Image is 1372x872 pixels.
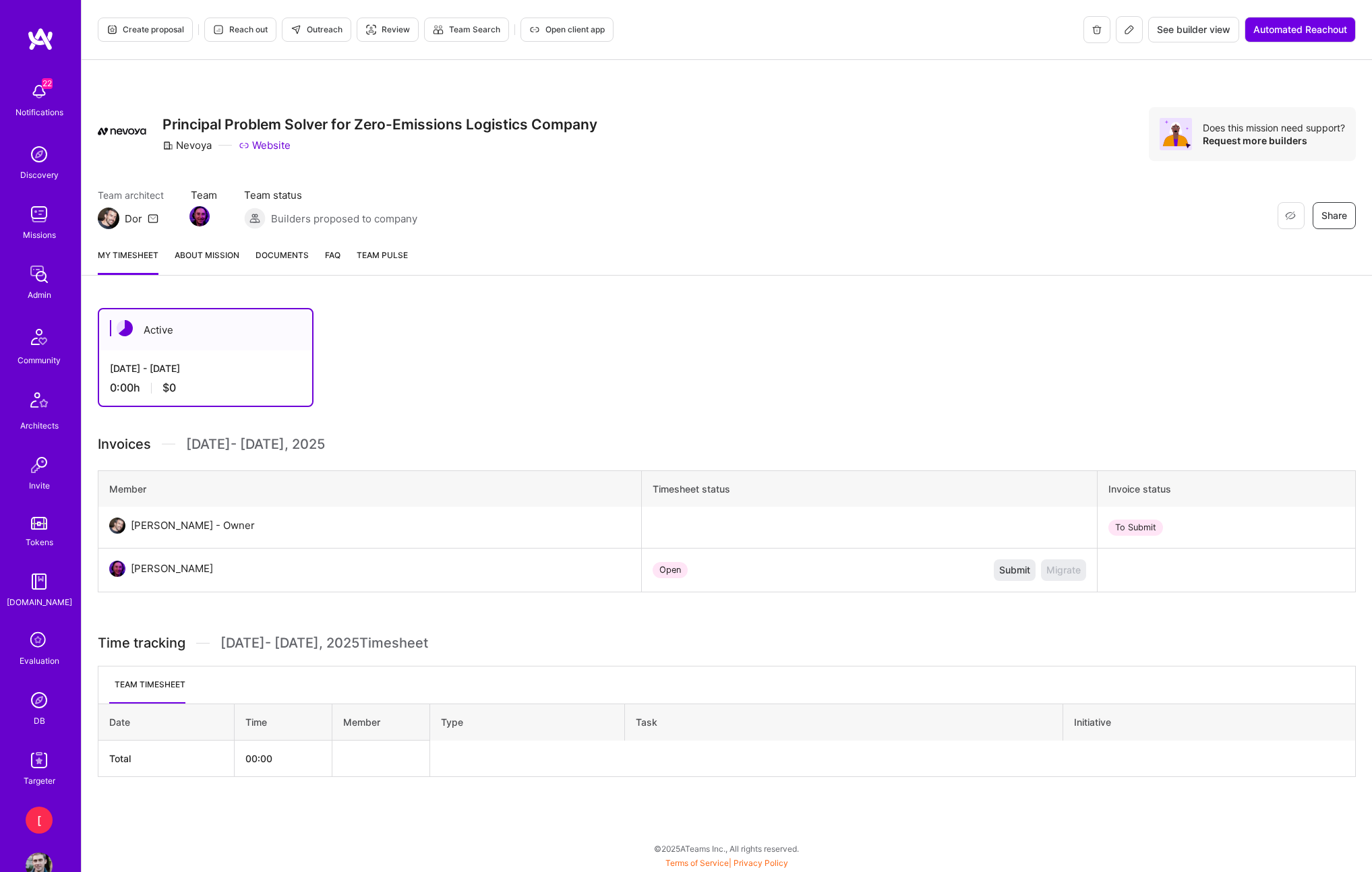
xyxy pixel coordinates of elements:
[28,288,51,302] div: Admin
[291,24,342,36] span: Outreach
[244,188,417,202] span: Team status
[98,471,642,507] th: Member
[26,568,53,595] img: guide book
[191,188,217,202] span: Team
[20,168,59,182] div: Discovery
[357,248,408,275] a: Team Pulse
[110,381,301,395] div: 0:00 h
[26,687,53,714] img: Admin Search
[1203,134,1345,147] div: Request more builders
[186,434,325,454] span: [DATE] - [DATE] , 2025
[1313,202,1356,229] button: Share
[1063,704,1356,741] th: Initiative
[1321,209,1347,222] span: Share
[117,320,133,336] img: Active
[239,138,291,152] a: Website
[81,832,1372,865] div: © 2025 ATeams Inc., All rights reserved.
[26,78,53,105] img: bell
[23,321,55,353] img: Community
[125,212,142,226] div: Dor
[256,248,309,262] span: Documents
[1157,23,1230,36] span: See builder view
[26,807,53,834] div: [
[26,451,53,478] img: Invite
[98,127,146,135] img: Company Logo
[110,361,301,375] div: [DATE] - [DATE]
[1160,118,1192,150] img: Avatar
[653,562,688,578] div: Open
[357,18,419,42] button: Review
[23,228,56,242] div: Missions
[98,434,151,454] span: Invoices
[22,807,56,834] a: [
[31,517,47,530] img: tokens
[235,704,332,741] th: Time
[98,18,193,42] button: Create proposal
[7,595,72,609] div: [DOMAIN_NAME]
[204,18,276,42] button: Reach out
[98,248,158,275] a: My timesheet
[999,563,1030,577] span: Submit
[109,561,125,577] img: User Avatar
[213,24,268,36] span: Reach out
[1097,471,1355,507] th: Invoice status
[162,138,212,152] div: Nevoya
[162,140,173,151] i: icon CompanyGray
[162,381,176,395] span: $0
[520,18,614,42] button: Open client app
[99,309,312,350] div: Active
[18,353,61,367] div: Community
[365,24,376,35] i: icon Targeter
[189,206,210,226] img: Team Member Avatar
[365,24,410,36] span: Review
[107,24,184,36] span: Create proposal
[191,205,208,228] a: Team Member Avatar
[107,24,117,35] i: icon Proposal
[235,741,332,777] th: 00:00
[26,628,52,654] i: icon SelectionTeam
[26,747,53,774] img: Skill Targeter
[109,518,125,534] img: User Avatar
[332,704,429,741] th: Member
[1108,520,1163,536] div: To Submit
[220,635,428,652] span: [DATE] - [DATE] , 2025 Timesheet
[98,741,235,777] th: Total
[244,208,266,229] img: Builders proposed to company
[34,714,45,728] div: DB
[642,471,1097,507] th: Timesheet status
[98,208,119,229] img: Team Architect
[282,18,351,42] button: Outreach
[665,858,729,868] a: Terms of Service
[433,24,500,36] span: Team Search
[16,105,63,119] div: Notifications
[1253,23,1347,36] span: Automated Reachout
[665,858,788,868] span: |
[529,24,605,36] span: Open client app
[325,248,340,275] a: FAQ
[42,78,53,89] span: 22
[26,201,53,228] img: teamwork
[1245,17,1356,42] button: Automated Reachout
[429,704,624,741] th: Type
[131,518,255,534] div: [PERSON_NAME] - Owner
[20,418,59,433] div: Architects
[162,434,175,454] img: Divider
[424,18,509,42] button: Team Search
[98,704,235,741] th: Date
[162,116,597,133] h3: Principal Problem Solver for Zero-Emissions Logistics Company
[26,141,53,168] img: discovery
[98,635,185,652] span: Time tracking
[357,250,408,260] span: Team Pulse
[271,212,417,226] span: Builders proposed to company
[1148,17,1239,42] button: See builder view
[27,27,54,51] img: logo
[26,261,53,288] img: admin teamwork
[994,559,1036,581] button: Submit
[24,774,55,788] div: Targeter
[175,248,239,275] a: About Mission
[23,386,55,418] img: Architects
[109,677,185,704] li: Team timesheet
[624,704,1063,741] th: Task
[131,561,213,577] div: [PERSON_NAME]
[1203,121,1345,134] div: Does this mission need support?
